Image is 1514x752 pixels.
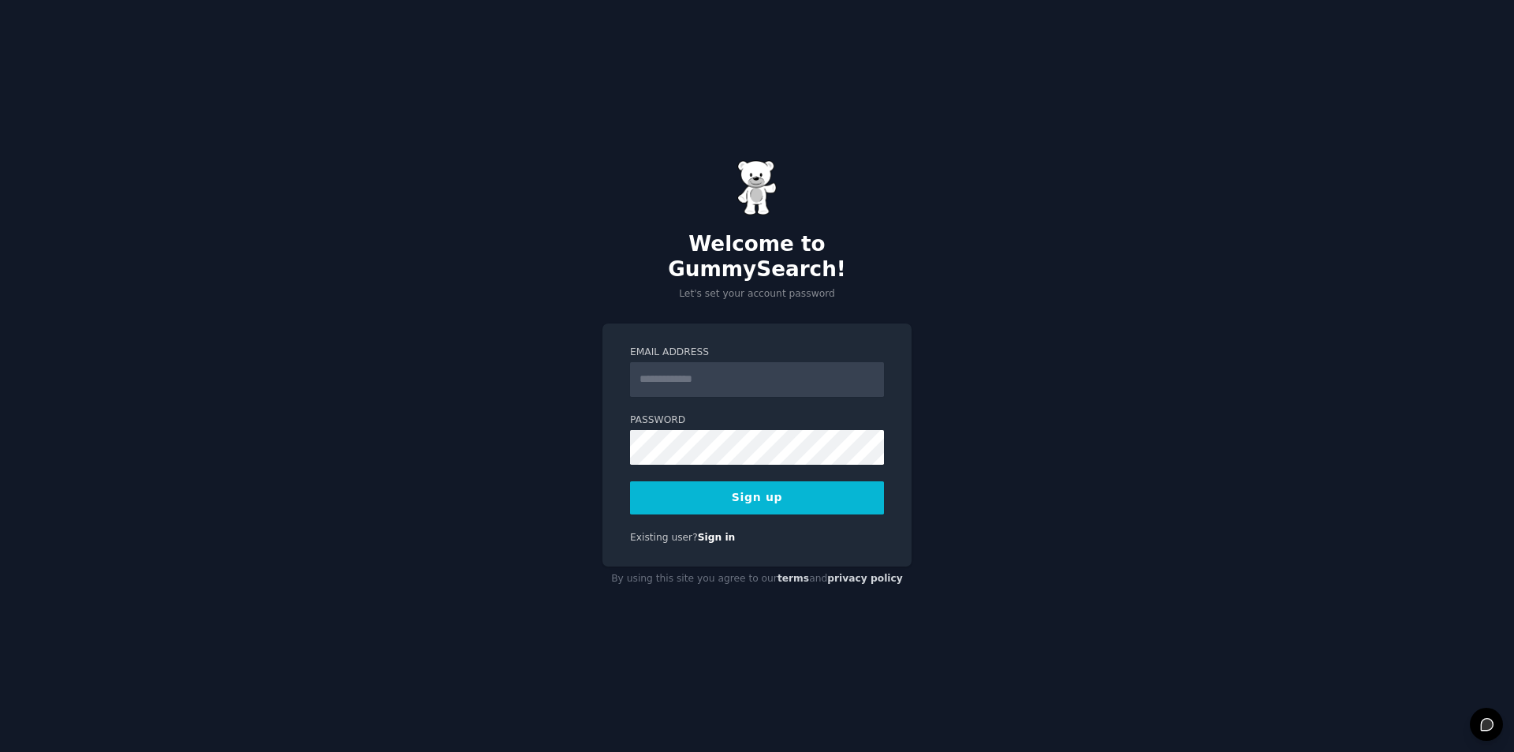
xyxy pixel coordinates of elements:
[630,532,698,543] span: Existing user?
[778,573,809,584] a: terms
[630,481,884,514] button: Sign up
[602,567,912,592] div: By using this site you agree to our and
[827,573,903,584] a: privacy policy
[630,346,884,360] label: Email Address
[630,413,884,428] label: Password
[698,532,736,543] a: Sign in
[602,232,912,282] h2: Welcome to GummySearch!
[737,160,777,215] img: Gummy Bear
[602,287,912,301] p: Let's set your account password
